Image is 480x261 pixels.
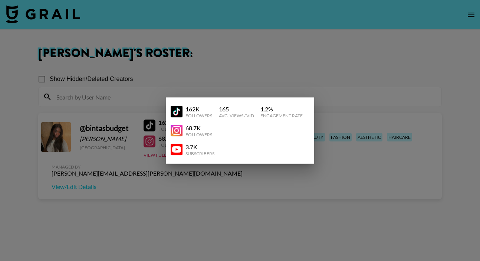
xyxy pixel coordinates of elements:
div: Followers [185,131,212,137]
div: Engagement Rate [260,112,303,118]
div: Subscribers [185,150,214,156]
div: 68.7K [185,124,212,131]
div: 165 [219,105,254,112]
img: YouTube [171,106,183,118]
div: 162K [185,105,212,112]
img: YouTube [171,125,183,137]
div: 1.2 % [260,105,303,112]
img: YouTube [171,144,183,156]
div: Avg. Views / Vid [219,112,254,118]
div: 3.7K [185,143,214,150]
div: Followers [185,112,212,118]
